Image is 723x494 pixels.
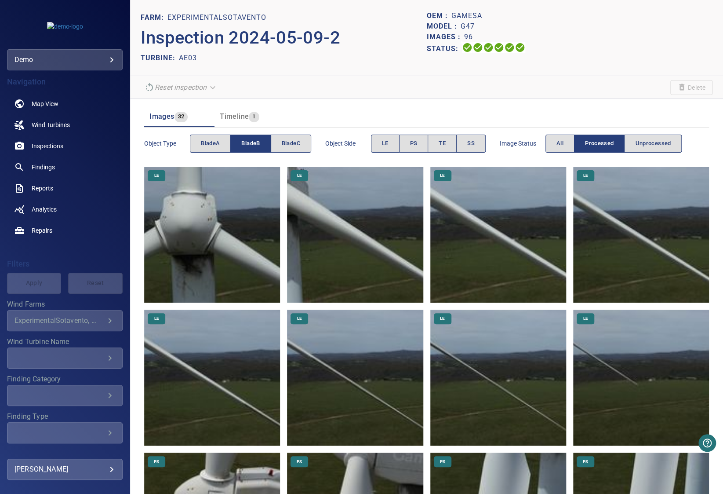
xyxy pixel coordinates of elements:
[578,172,593,179] span: LE
[500,139,545,148] span: Image Status
[427,42,462,55] p: Status:
[241,139,260,149] span: bladeB
[32,121,70,129] span: Wind Turbines
[439,139,446,149] span: TE
[167,12,266,23] p: ExperimentalSotavento
[574,135,625,153] button: Processed
[504,42,515,53] svg: Matching 100%
[149,112,174,121] span: Images
[141,53,179,63] p: TURBINE:
[149,315,164,322] span: LE
[545,135,682,153] div: imageStatus
[472,42,483,53] svg: Data Formatted 100%
[32,99,58,108] span: Map View
[155,83,207,91] em: Reset inspection
[7,338,123,345] label: Wind Turbine Name
[7,135,123,157] a: inspections noActive
[435,315,450,322] span: LE
[220,112,249,121] span: Timeline
[292,172,307,179] span: LE
[141,80,221,95] div: Unable to reset the inspection due to its current status
[670,80,712,95] span: Unable to delete the inspection due to its current status
[371,135,486,153] div: objectSide
[464,32,473,42] p: 96
[427,21,461,32] p: Model :
[7,178,123,199] a: reports noActive
[371,135,400,153] button: LE
[7,199,123,220] a: analytics noActive
[7,157,123,178] a: findings noActive
[7,114,123,135] a: windturbines noActive
[325,139,371,148] span: Object Side
[7,376,123,383] label: Finding Category
[271,135,311,153] button: bladeC
[451,11,482,21] p: Gamesa
[15,53,115,67] div: demo
[461,21,475,32] p: G47
[190,135,231,153] button: bladeA
[32,163,55,172] span: Findings
[635,139,671,149] span: Unprocessed
[462,42,472,53] svg: Uploading 100%
[7,49,123,70] div: demo
[578,315,593,322] span: LE
[201,139,220,149] span: bladeA
[32,184,53,193] span: Reports
[149,459,164,465] span: PS
[382,139,389,149] span: LE
[7,93,123,114] a: map noActive
[291,459,307,465] span: PS
[32,226,52,235] span: Repairs
[282,139,300,149] span: bladeC
[230,135,271,153] button: bladeB
[144,139,190,148] span: Object type
[585,139,614,149] span: Processed
[399,135,429,153] button: PS
[249,112,259,122] span: 1
[435,172,450,179] span: LE
[435,459,451,465] span: PS
[427,11,451,21] p: OEM :
[410,139,418,149] span: PS
[32,205,57,214] span: Analytics
[428,135,457,153] button: TE
[456,135,486,153] button: SS
[7,301,123,308] label: Wind Farms
[32,142,63,150] span: Inspections
[515,42,525,53] svg: Classification 100%
[427,32,464,42] p: Images :
[149,172,164,179] span: LE
[545,135,574,153] button: All
[47,22,83,31] img: demo-logo
[624,135,682,153] button: Unprocessed
[141,25,426,51] p: Inspection 2024-05-09-2
[190,135,311,153] div: objectType
[174,112,188,122] span: 32
[578,459,593,465] span: PS
[7,260,123,268] h4: Filters
[15,462,115,476] div: [PERSON_NAME]
[7,348,123,369] div: Wind Turbine Name
[7,413,123,420] label: Finding Type
[7,310,123,331] div: Wind Farms
[141,80,221,95] div: Reset inspection
[292,315,307,322] span: LE
[15,316,105,325] div: ExperimentalSotavento, Lavrio, [GEOGRAPHIC_DATA]
[494,42,504,53] svg: ML Processing 100%
[7,385,123,406] div: Finding Category
[7,422,123,443] div: Finding Type
[556,139,563,149] span: All
[179,53,197,63] p: AE03
[7,220,123,241] a: repairs noActive
[467,139,475,149] span: SS
[141,12,167,23] p: FARM:
[483,42,494,53] svg: Selecting 100%
[7,77,123,86] h4: Navigation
